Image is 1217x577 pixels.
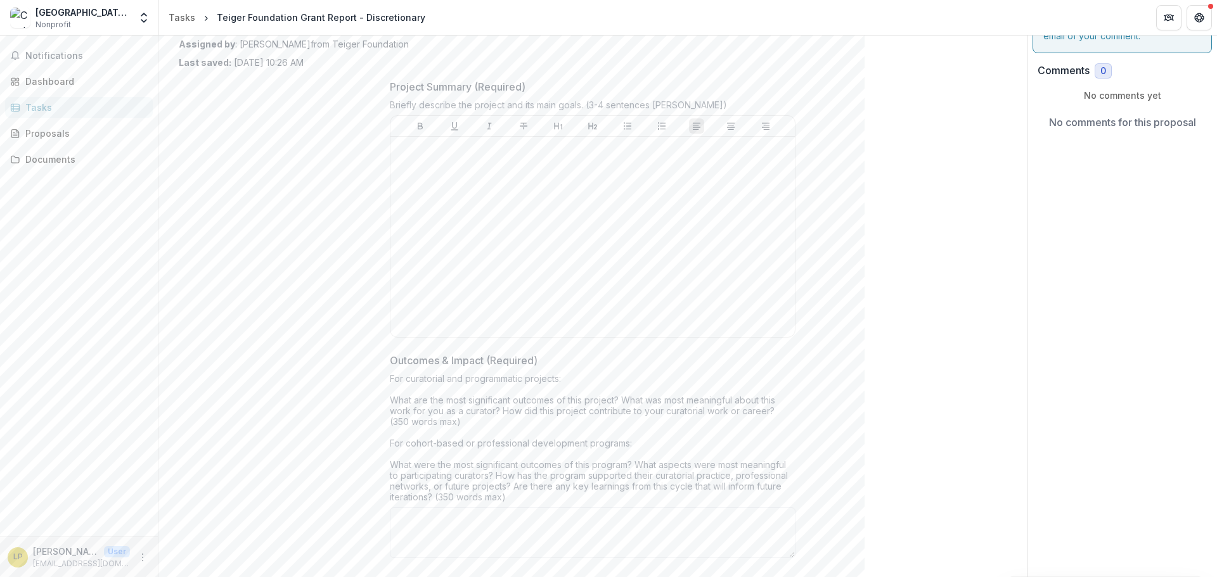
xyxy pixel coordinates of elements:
[135,5,153,30] button: Open entity switcher
[10,8,30,28] img: Contemporary Art Museum St. Louis
[654,118,669,134] button: Ordered List
[25,153,143,166] div: Documents
[104,546,130,557] p: User
[5,46,153,66] button: Notifications
[1038,65,1090,77] h2: Comments
[179,39,235,49] strong: Assigned by
[482,118,497,134] button: Italicize
[620,118,635,134] button: Bullet List
[25,101,143,114] div: Tasks
[33,558,130,569] p: [EMAIL_ADDRESS][DOMAIN_NAME]
[390,353,538,368] p: Outcomes & Impact (Required)
[447,118,462,134] button: Underline
[723,118,738,134] button: Align Center
[5,71,153,92] a: Dashboard
[390,373,795,507] div: For curatorial and programmatic projects: What are the most significant outcomes of this project?...
[516,118,531,134] button: Strike
[413,118,428,134] button: Bold
[5,97,153,118] a: Tasks
[35,6,130,19] div: [GEOGRAPHIC_DATA] [GEOGRAPHIC_DATA][PERSON_NAME]
[5,149,153,170] a: Documents
[217,11,425,24] div: Teiger Foundation Grant Report - Discretionary
[5,123,153,144] a: Proposals
[164,8,430,27] nav: breadcrumb
[35,19,71,30] span: Nonprofit
[551,118,566,134] button: Heading 1
[179,56,304,69] p: [DATE] 10:26 AM
[33,545,99,558] p: [PERSON_NAME]
[1187,5,1212,30] button: Get Help
[390,79,525,94] p: Project Summary (Required)
[169,11,195,24] div: Tasks
[1100,66,1106,77] span: 0
[689,118,704,134] button: Align Left
[25,51,148,61] span: Notifications
[25,75,143,88] div: Dashboard
[585,118,600,134] button: Heading 2
[179,57,231,68] strong: Last saved:
[758,118,773,134] button: Align Right
[1038,89,1207,102] p: No comments yet
[25,127,143,140] div: Proposals
[179,37,1007,51] p: : [PERSON_NAME] from Teiger Foundation
[13,553,23,561] div: Lauren Pelletier
[1049,115,1196,130] p: No comments for this proposal
[1156,5,1182,30] button: Partners
[390,99,795,115] div: Briefly describe the project and its main goals. (3-4 sentences [PERSON_NAME])
[164,8,200,27] a: Tasks
[135,550,150,565] button: More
